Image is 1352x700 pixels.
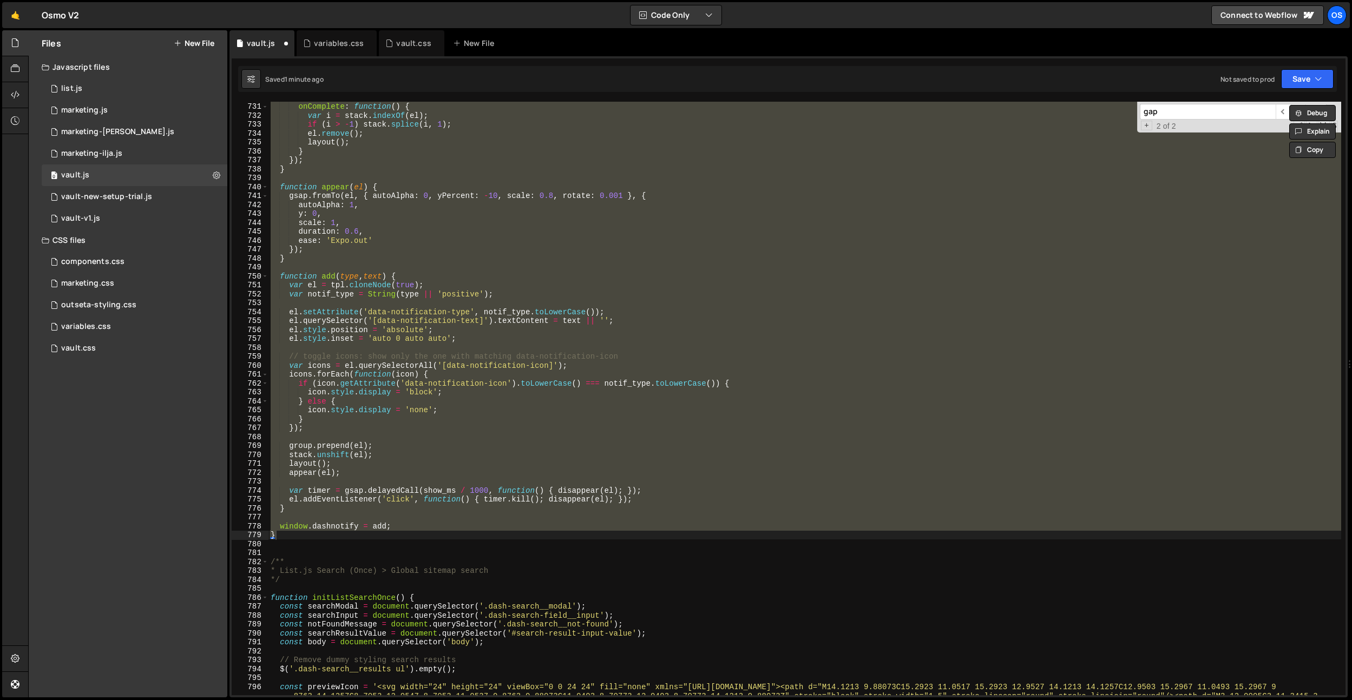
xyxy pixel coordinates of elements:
[61,84,82,94] div: list.js
[1327,5,1347,25] div: Os
[232,245,268,254] div: 747
[285,75,324,84] div: 1 minute ago
[42,338,227,359] div: 16596/45153.css
[29,56,227,78] div: Javascript files
[232,290,268,299] div: 752
[1220,75,1275,84] div: Not saved to prod
[61,170,89,180] div: vault.js
[29,229,227,251] div: CSS files
[232,584,268,593] div: 785
[61,344,96,353] div: vault.css
[232,281,268,290] div: 751
[232,156,268,165] div: 737
[232,495,268,504] div: 775
[232,388,268,397] div: 763
[232,549,268,558] div: 781
[232,656,268,665] div: 793
[232,477,268,486] div: 773
[232,227,268,236] div: 745
[232,334,268,344] div: 757
[232,138,268,147] div: 735
[232,370,268,379] div: 761
[232,504,268,513] div: 776
[1211,5,1324,25] a: Connect to Webflow
[61,149,122,159] div: marketing-ilja.js
[232,620,268,629] div: 789
[232,540,268,549] div: 780
[1289,142,1336,158] button: Copy
[174,39,214,48] button: New File
[42,9,79,22] div: Osmo V2
[61,300,136,310] div: outseta-styling.css
[232,219,268,228] div: 744
[232,522,268,531] div: 778
[232,424,268,433] div: 767
[232,513,268,522] div: 777
[61,105,108,115] div: marketing.js
[42,316,227,338] div: 16596/45154.css
[232,638,268,647] div: 791
[232,316,268,326] div: 755
[232,566,268,576] div: 783
[232,647,268,656] div: 792
[42,186,227,208] div: 16596/45152.js
[42,78,227,100] div: 16596/45151.js
[1152,122,1180,131] span: 2 of 2
[232,361,268,371] div: 760
[232,558,268,567] div: 782
[61,192,152,202] div: vault-new-setup-trial.js
[42,273,227,294] div: 16596/45446.css
[42,164,227,186] div: 16596/45133.js
[232,326,268,335] div: 756
[232,673,268,683] div: 795
[1289,123,1336,140] button: Explain
[1281,69,1334,89] button: Save
[61,279,114,288] div: marketing.css
[314,38,364,49] div: variables.css
[232,611,268,620] div: 788
[1140,104,1276,120] input: Search for
[232,415,268,424] div: 766
[232,406,268,415] div: 765
[232,165,268,174] div: 738
[232,299,268,308] div: 753
[61,127,174,137] div: marketing-[PERSON_NAME].js
[453,38,498,49] div: New File
[232,102,268,111] div: 731
[1276,104,1291,120] span: ​
[61,322,111,332] div: variables.css
[232,352,268,361] div: 759
[232,272,268,281] div: 750
[232,397,268,406] div: 764
[232,129,268,138] div: 734
[42,208,227,229] div: 16596/45132.js
[265,75,324,84] div: Saved
[42,294,227,316] div: 16596/45156.css
[232,308,268,317] div: 754
[232,665,268,674] div: 794
[232,441,268,451] div: 769
[1141,121,1152,131] span: Toggle Replace mode
[232,111,268,121] div: 732
[232,344,268,353] div: 758
[42,100,227,121] div: 16596/45422.js
[232,379,268,388] div: 762
[247,38,275,49] div: vault.js
[232,531,268,540] div: 779
[42,251,227,273] div: 16596/45511.css
[2,2,29,28] a: 🤙
[232,254,268,263] div: 748
[232,593,268,603] div: 786
[396,38,431,49] div: vault.css
[61,214,100,223] div: vault-v1.js
[232,209,268,219] div: 743
[42,37,61,49] h2: Files
[232,183,268,192] div: 740
[1289,105,1336,121] button: Debug
[232,451,268,460] div: 770
[232,147,268,156] div: 736
[61,257,124,267] div: components.css
[51,172,57,181] span: 0
[631,5,721,25] button: Code Only
[232,191,268,201] div: 741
